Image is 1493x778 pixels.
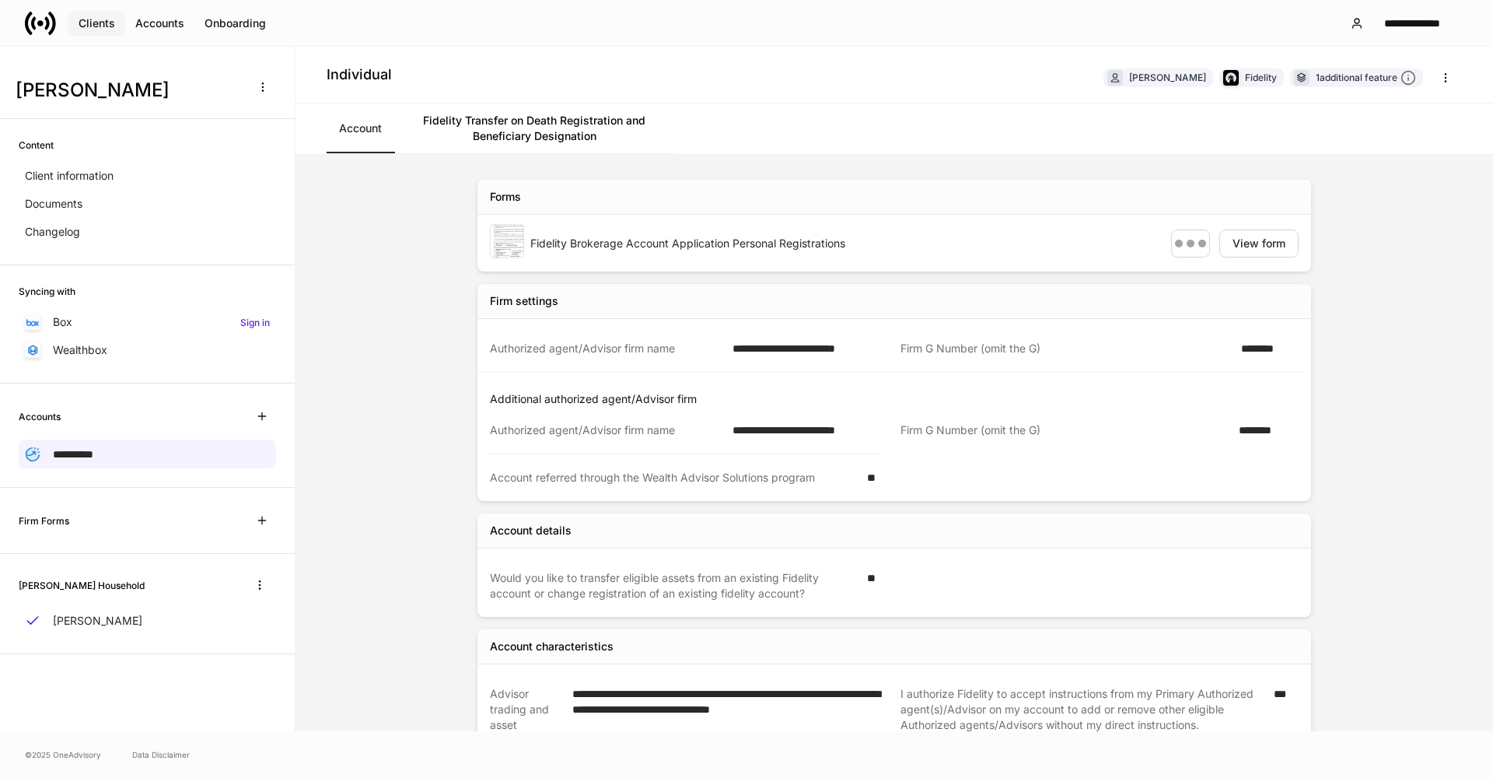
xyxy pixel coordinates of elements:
[25,224,80,240] p: Changelog
[490,293,558,309] div: Firm settings
[135,18,184,29] div: Accounts
[1316,70,1416,86] div: 1 additional feature
[900,422,1229,439] div: Firm G Number (omit the G)
[1219,230,1299,258] button: View form
[530,236,1159,251] div: Fidelity Brokerage Account Application Personal Registrations
[25,196,82,212] p: Documents
[327,65,392,84] h4: Individual
[490,422,723,438] div: Authorized agent/Advisor firm name
[490,189,521,205] div: Forms
[1245,70,1277,85] div: Fidelity
[19,409,61,424] h6: Accounts
[490,391,1305,407] p: Additional authorized agent/Advisor firm
[53,342,107,358] p: Wealthbox
[205,18,266,29] div: Onboarding
[19,190,276,218] a: Documents
[194,11,276,36] button: Onboarding
[327,103,394,153] a: Account
[132,748,190,761] a: Data Disclaimer
[394,103,674,153] a: Fidelity Transfer on Death Registration and Beneficiary Designation
[490,639,614,654] div: Account characteristics
[490,570,858,601] div: Would you like to transfer eligible assets from an existing Fidelity account or change registrati...
[490,470,858,485] div: Account referred through the Wealth Advisor Solutions program
[19,336,276,364] a: Wealthbox
[19,578,145,593] h6: [PERSON_NAME] Household
[900,686,1264,764] div: I authorize Fidelity to accept instructions from my Primary Authorized agent(s)/Advisor on my acc...
[490,686,563,764] div: Advisor trading and asset movement authorizations
[19,284,75,299] h6: Syncing with
[1233,238,1285,249] div: View form
[19,138,54,152] h6: Content
[240,315,270,330] h6: Sign in
[53,314,72,330] p: Box
[125,11,194,36] button: Accounts
[26,319,39,326] img: oYqM9ojoZLfzCHUefNbBcWHcyDPbQKagtYciMC8pFl3iZXy3dU33Uwy+706y+0q2uJ1ghNQf2OIHrSh50tUd9HaB5oMc62p0G...
[79,18,115,29] div: Clients
[19,218,276,246] a: Changelog
[490,341,723,356] div: Authorized agent/Advisor firm name
[19,513,69,528] h6: Firm Forms
[19,308,276,336] a: BoxSign in
[1129,70,1206,85] div: [PERSON_NAME]
[68,11,125,36] button: Clients
[25,168,114,184] p: Client information
[900,341,1232,356] div: Firm G Number (omit the G)
[490,523,572,538] div: Account details
[53,613,142,629] p: [PERSON_NAME]
[19,162,276,190] a: Client information
[19,607,276,635] a: [PERSON_NAME]
[16,78,240,103] h3: [PERSON_NAME]
[25,748,101,761] span: © 2025 OneAdvisory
